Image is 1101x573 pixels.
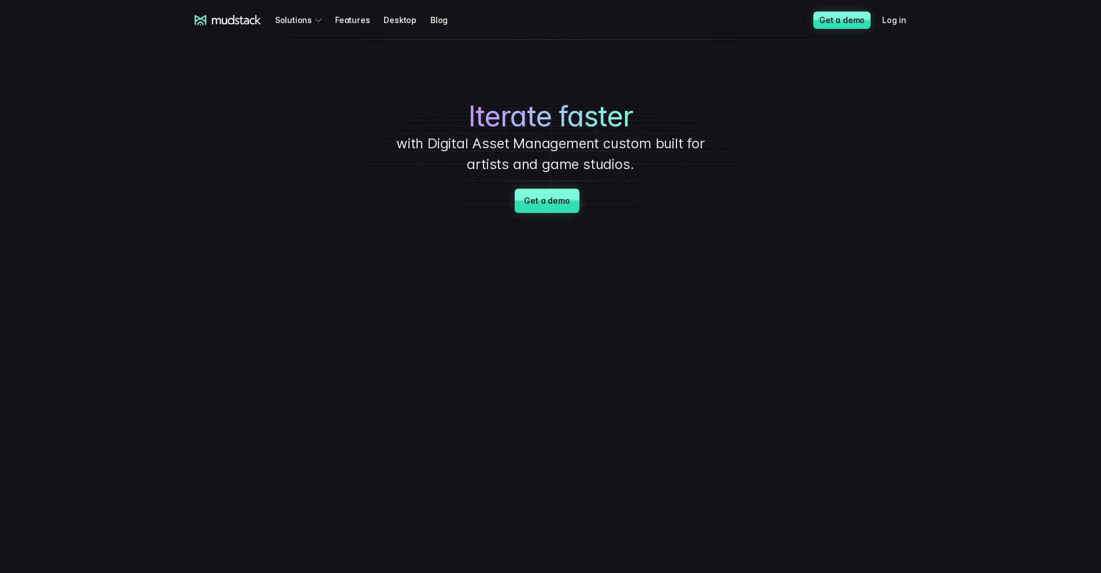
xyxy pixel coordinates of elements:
a: Desktop [384,9,430,31]
p: with Digital Asset Management custom built for artists and game studios. [377,133,724,175]
div: Solutions [275,9,326,31]
a: Get a demo [813,12,871,29]
a: Features [335,9,384,31]
a: Get a demo [515,189,579,213]
a: Log in [882,9,920,31]
span: Iterate faster [468,100,633,133]
a: mudstack logo [195,15,261,25]
a: Blog [430,9,462,31]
